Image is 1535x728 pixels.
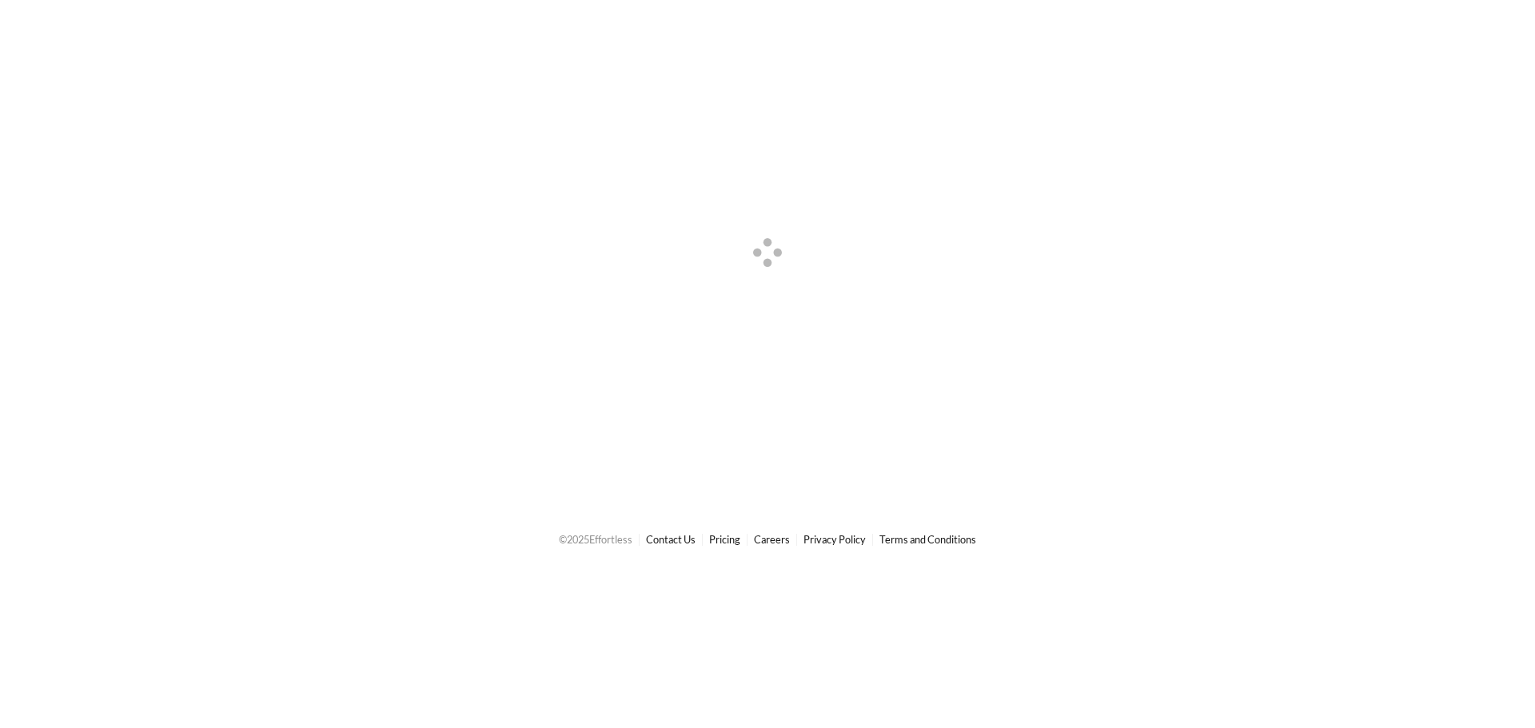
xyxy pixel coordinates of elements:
[559,533,632,546] span: © 2025 Effortless
[879,533,976,546] a: Terms and Conditions
[646,533,696,546] a: Contact Us
[803,533,866,546] a: Privacy Policy
[709,533,740,546] a: Pricing
[754,533,790,546] a: Careers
